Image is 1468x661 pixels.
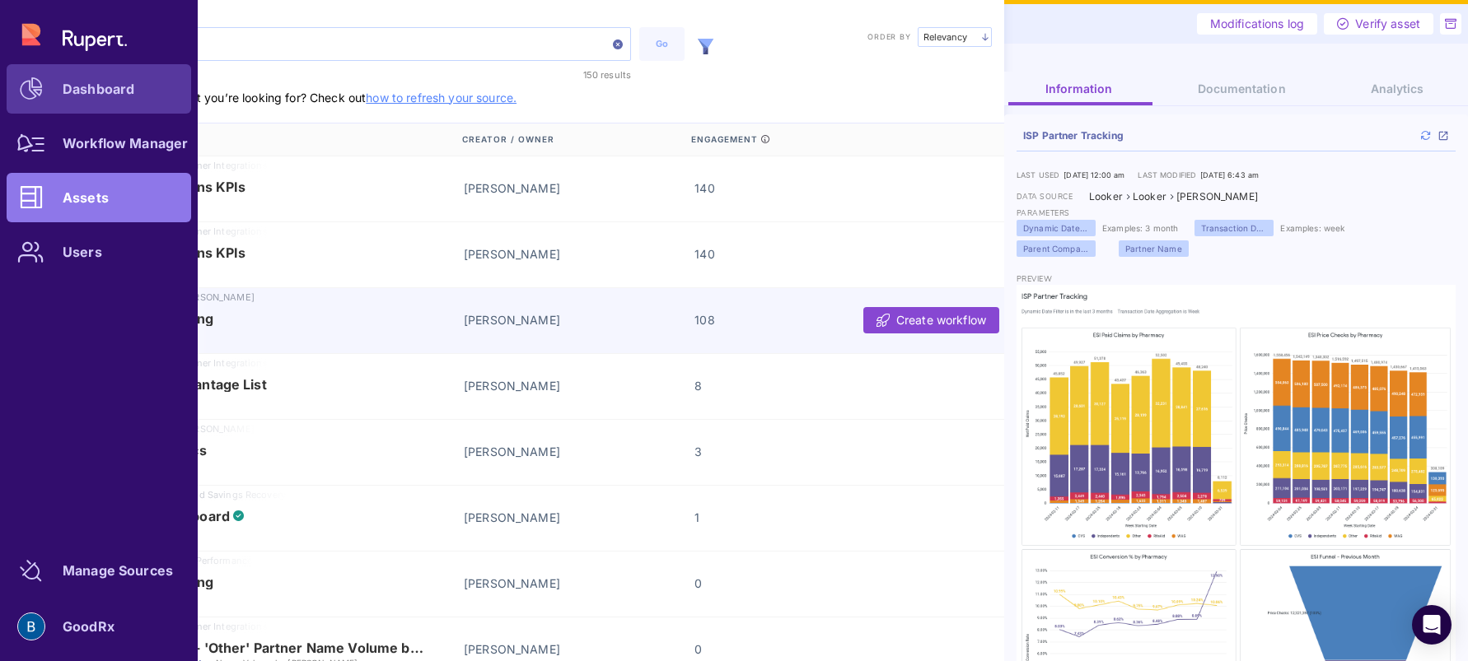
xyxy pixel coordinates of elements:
div: GoodRx [63,621,115,631]
p: Drug Advantage List [79,393,448,405]
span: Verify asset [1355,16,1420,32]
div: Examples: 3 month [1102,220,1178,236]
span: Documentation [1198,81,1286,95]
div: 1 [694,509,925,526]
p: ISP Tracking [79,328,448,339]
div: 0 [694,575,925,592]
div: Looker [1089,192,1123,202]
img: clear [613,40,623,49]
div: [PERSON_NAME] [464,311,694,328]
span: Transaction Date Aggregation [1201,220,1267,236]
label: parameters [1017,208,1082,220]
span: Partner Name [1125,240,1182,257]
div: Examples: week [1280,220,1344,236]
span: Parent Company Name [1023,240,1089,257]
div: [PERSON_NAME] [464,377,694,394]
label: preview [1017,274,1082,286]
button: Go [639,27,685,61]
div: Manage Sources [63,566,173,575]
span: Analytics [1371,81,1424,95]
div: 140 [694,245,925,263]
div: [PERSON_NAME] [1176,192,1258,202]
a: Manage Sources [7,546,191,595]
div: Go [648,37,676,51]
img: arrow [982,33,989,41]
div: [PERSON_NAME] [464,179,694,197]
div: Looker [1133,192,1166,202]
div: Dashboard [63,84,134,94]
div: 8 [694,377,925,394]
div: Workflow Manager [63,138,188,148]
p: Integrations KPIs [79,196,448,207]
div: [DATE] 12:00 am [1064,171,1124,179]
p: ISP Tracking [79,591,448,603]
div: 150 results [531,66,631,84]
div: Open Intercom Messenger [1412,605,1452,645]
img: account-photo [18,613,44,640]
span: Last used [1017,171,1059,179]
div: 0 [694,640,925,658]
a: ISP Partner Tracking [1023,131,1124,141]
div: [PERSON_NAME] [464,245,694,263]
div: 108 [694,311,925,328]
a: Users [7,227,191,277]
label: Order by [867,31,911,43]
div: 3 [694,443,925,460]
div: 140 [694,179,925,197]
a: Dashboard [7,64,191,114]
span: Create workflow [896,312,986,328]
div: Creator / Owner [462,123,692,156]
div: [DATE] 6:43 am [1200,171,1259,179]
span: Dynamic Date Filter [1023,220,1089,236]
p: ISP Metrics [79,459,448,471]
a: Modifications log [1197,13,1317,35]
div: [PERSON_NAME] [464,575,694,592]
div: Engagement [691,123,921,156]
span: Last modified [1138,171,1196,179]
label: data source [1017,193,1082,201]
span: Partner Coupons - 'Other' Partner Name Volume by [PERSON_NAME] [79,640,430,655]
a: open_in_new [1438,130,1449,142]
a: how to refresh your source. [366,91,517,105]
div: Name [79,123,462,156]
div: [PERSON_NAME] [464,509,694,526]
p: API Dashboard [79,525,448,537]
input: Search data assets [77,28,630,60]
a: Workflow Manager [7,119,191,168]
div: [PERSON_NAME] [464,640,694,658]
span: Information [1045,81,1113,95]
p: Integrations KPIs [79,262,448,273]
span: ℹ️ Can’t find the asset you’re looking for? Check out [76,66,517,105]
div: Users [63,247,102,257]
div: [PERSON_NAME] [464,443,694,460]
